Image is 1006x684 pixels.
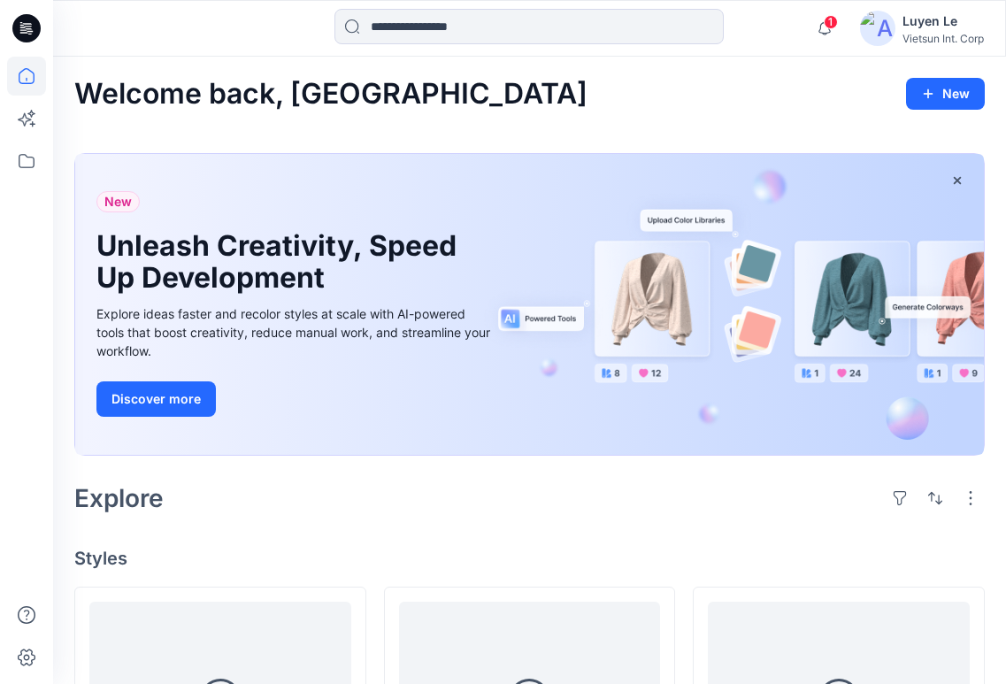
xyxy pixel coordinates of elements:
[74,484,164,512] h2: Explore
[74,548,985,569] h4: Styles
[104,191,132,212] span: New
[74,78,587,111] h2: Welcome back, [GEOGRAPHIC_DATA]
[860,11,895,46] img: avatar
[906,78,985,110] button: New
[902,32,984,45] div: Vietsun Int. Corp
[96,304,495,360] div: Explore ideas faster and recolor styles at scale with AI-powered tools that boost creativity, red...
[96,230,468,294] h1: Unleash Creativity, Speed Up Development
[824,15,838,29] span: 1
[96,381,216,417] button: Discover more
[96,381,495,417] a: Discover more
[902,11,984,32] div: Luyen Le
